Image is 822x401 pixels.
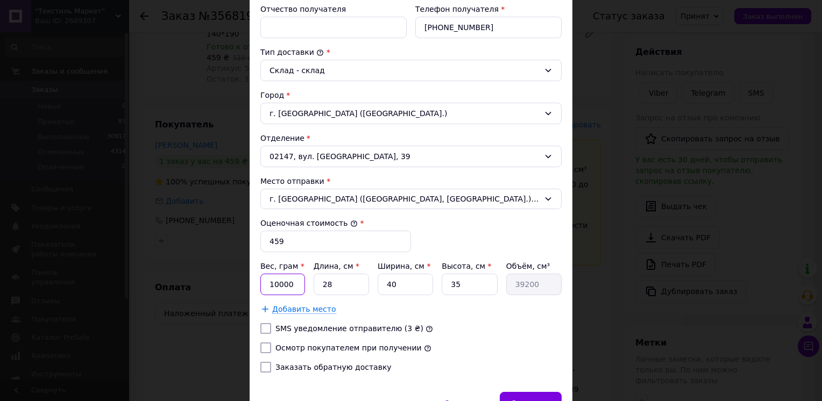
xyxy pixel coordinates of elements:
[260,133,562,144] div: Отделение
[378,262,430,270] label: Ширина, см
[260,176,562,187] div: Место отправки
[260,103,562,124] div: г. [GEOGRAPHIC_DATA] ([GEOGRAPHIC_DATA].)
[260,262,304,270] label: Вес, грам
[314,262,359,270] label: Длина, см
[442,262,491,270] label: Высота, см
[260,47,562,58] div: Тип доставки
[506,261,562,271] div: Объём, см³
[270,194,540,204] span: г. [GEOGRAPHIC_DATA] ([GEOGRAPHIC_DATA], [GEOGRAPHIC_DATA].); 69071, вул. Чарівна, 121
[270,65,540,76] div: Склад - склад
[260,5,346,13] label: Отчество получателя
[260,90,562,101] div: Город
[260,146,562,167] div: 02147, вул. [GEOGRAPHIC_DATA], 39
[415,17,562,38] input: +380
[275,343,422,352] label: Осмотр покупателем при получении
[415,5,499,13] label: Телефон получателя
[260,219,358,227] label: Оценочная стоимость
[275,324,423,333] label: SMS уведомление отправителю (3 ₴)
[275,363,392,371] label: Заказать обратную доставку
[272,305,336,314] span: Добавить место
